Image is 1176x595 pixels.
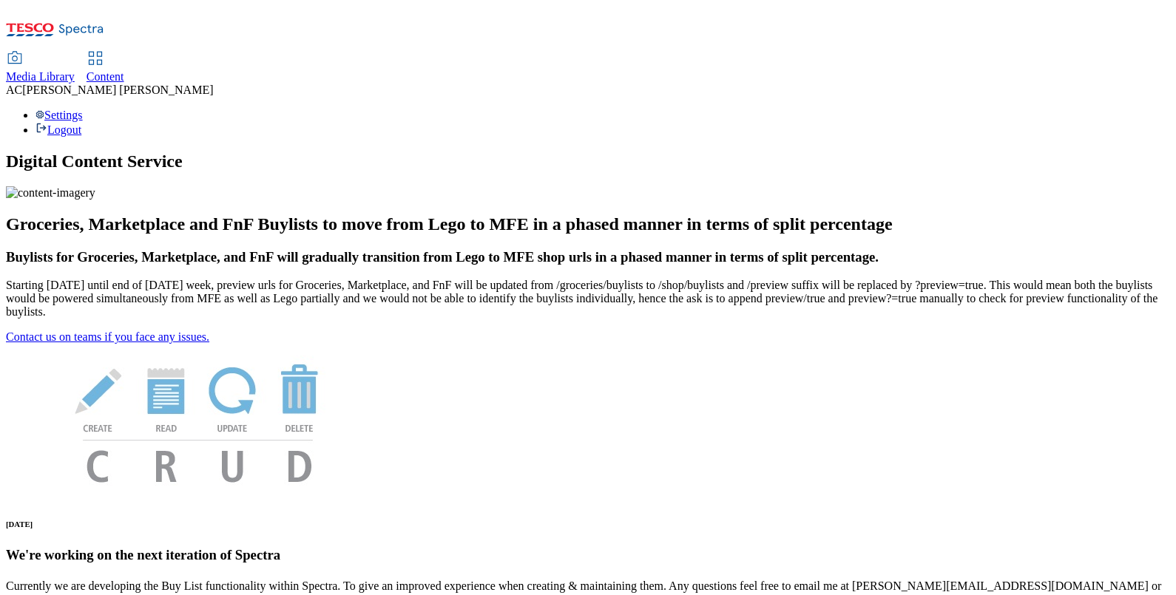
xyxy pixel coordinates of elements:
[6,186,95,200] img: content-imagery
[36,109,83,121] a: Settings
[22,84,213,96] span: [PERSON_NAME] [PERSON_NAME]
[6,52,75,84] a: Media Library
[36,123,81,136] a: Logout
[6,279,1170,319] p: Starting [DATE] until end of [DATE] week, preview urls for Groceries, Marketplace, and FnF will b...
[6,547,1170,563] h3: We're working on the next iteration of Spectra
[6,330,209,343] a: Contact us on teams if you face any issues.
[6,520,1170,528] h6: [DATE]
[6,152,1170,171] h1: Digital Content Service
[6,70,75,83] span: Media Library
[6,214,1170,234] h2: Groceries, Marketplace and FnF Buylists to move from Lego to MFE in a phased manner in terms of s...
[87,70,124,83] span: Content
[6,84,22,96] span: AC
[6,344,391,498] img: News Image
[87,52,124,84] a: Content
[6,249,1170,265] h3: Buylists for Groceries, Marketplace, and FnF will gradually transition from Lego to MFE shop urls...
